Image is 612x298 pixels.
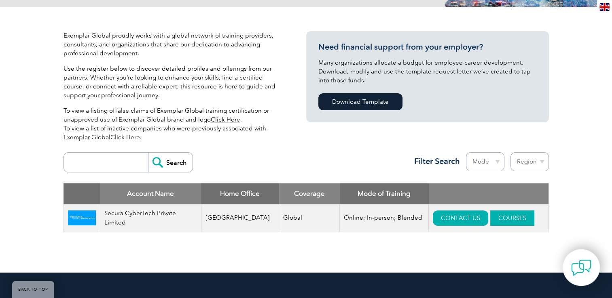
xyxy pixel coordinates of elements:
td: Global [279,204,340,232]
td: Secura CyberTech Private Limited [100,204,201,232]
a: CONTACT US [433,210,488,226]
h3: Filter Search [409,156,460,166]
a: BACK TO TOP [12,281,54,298]
p: To view a listing of false claims of Exemplar Global training certification or unapproved use of ... [64,106,282,142]
td: [GEOGRAPHIC_DATA] [201,204,279,232]
p: Many organizations allocate a budget for employee career development. Download, modify and use th... [318,58,537,85]
td: Online; In-person; Blended [340,204,429,232]
a: Download Template [318,93,402,110]
img: en [599,3,610,11]
th: Coverage: activate to sort column ascending [279,183,340,204]
th: Account Name: activate to sort column descending [100,183,201,204]
h3: Need financial support from your employer? [318,42,537,52]
img: 89eda43c-26dd-ef11-a730-002248955c5a-logo.png [68,210,96,226]
input: Search [148,153,193,172]
a: Click Here [110,134,140,141]
img: contact-chat.png [571,258,591,278]
a: COURSES [490,210,534,226]
th: : activate to sort column ascending [429,183,548,204]
th: Mode of Training: activate to sort column ascending [340,183,429,204]
p: Exemplar Global proudly works with a global network of training providers, consultants, and organ... [64,31,282,58]
a: Click Here [211,116,240,123]
th: Home Office: activate to sort column ascending [201,183,279,204]
p: Use the register below to discover detailed profiles and offerings from our partners. Whether you... [64,64,282,100]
